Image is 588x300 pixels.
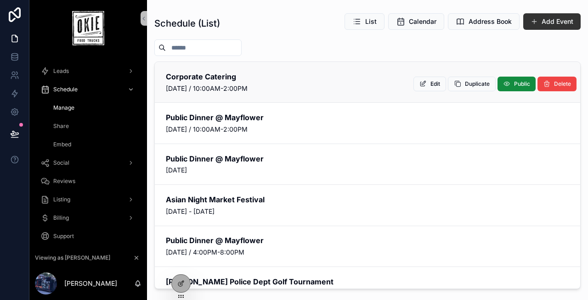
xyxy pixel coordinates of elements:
span: Billing [53,214,69,222]
span: List [365,17,377,26]
a: Support [35,228,141,244]
span: Embed [53,141,71,148]
button: Edit [413,77,446,91]
a: Listing [35,191,141,208]
h1: Schedule (List) [154,17,220,30]
img: App logo [72,11,104,45]
button: Calendar [388,13,444,30]
button: Add Event [523,13,581,30]
a: Reviews [35,173,141,189]
span: Duplicate [465,80,490,88]
button: List [345,13,384,30]
h2: Public Dinner @ Mayflower [166,154,569,164]
h2: Public Dinner @ Mayflower [166,112,569,122]
button: Duplicate [448,77,496,91]
span: Support [53,233,74,240]
span: Listing [53,196,70,203]
a: Manage [46,100,141,116]
span: Calendar [409,17,436,26]
button: Delete [537,77,577,91]
span: Manage [53,104,74,111]
h2: Public Dinner @ Mayflower [166,235,569,245]
span: Reviews [53,178,75,185]
span: Delete [554,80,571,88]
span: [DATE] - [DATE] [166,207,569,216]
span: [DATE] / 10:00AM-2:00PM [166,125,569,134]
button: Address Book [448,13,520,30]
p: [PERSON_NAME] [64,279,117,288]
span: Share [53,122,69,130]
span: Address Book [469,17,512,26]
a: Schedule [35,81,141,98]
span: Schedule [53,86,78,93]
a: Social [35,155,141,171]
span: Leads [53,67,69,75]
a: Leads [35,63,141,79]
span: [DATE] / 10:00AM-2:00PM [166,84,569,93]
h2: [PERSON_NAME] Police Dept Golf Tournament [166,277,569,287]
span: [DATE] / 4:00PM-8:00PM [166,248,569,257]
span: Social [53,159,69,167]
span: [DATE] [166,166,569,175]
div: scrollable content [29,56,147,249]
a: Billing [35,210,141,226]
h2: Corporate Catering [166,72,569,82]
a: Share [46,118,141,134]
span: Edit [430,80,440,88]
span: Public [514,80,530,88]
h2: Asian Night Market Festival [166,194,569,205]
button: Public [498,77,536,91]
a: Embed [46,136,141,153]
span: Viewing as [PERSON_NAME] [35,254,110,261]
